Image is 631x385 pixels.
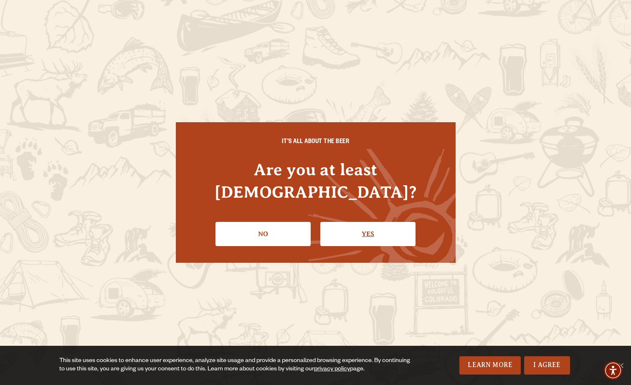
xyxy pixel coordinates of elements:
[193,159,439,203] h4: Are you at least [DEMOGRAPHIC_DATA]?
[215,222,311,246] a: No
[193,139,439,146] h6: IT'S ALL ABOUT THE BEER
[320,222,416,246] a: Confirm I'm 21 or older
[459,356,521,375] a: Learn More
[314,366,350,373] a: privacy policy
[524,356,570,375] a: I Agree
[59,357,413,374] div: This site uses cookies to enhance user experience, analyze site usage and provide a personalized ...
[604,361,622,380] div: Accessibility Menu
